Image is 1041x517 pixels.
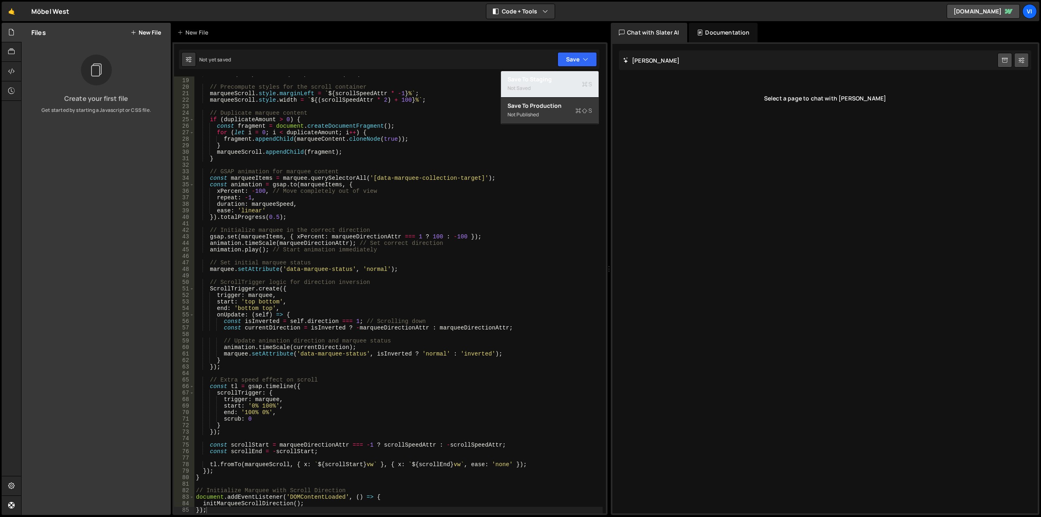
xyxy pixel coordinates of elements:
[623,57,679,64] h2: [PERSON_NAME]
[174,351,194,357] div: 61
[174,455,194,461] div: 77
[174,181,194,188] div: 35
[507,110,592,120] div: Not published
[174,448,194,455] div: 76
[174,403,194,409] div: 69
[174,175,194,181] div: 34
[174,279,194,286] div: 50
[174,194,194,201] div: 37
[174,253,194,260] div: 46
[174,103,194,110] div: 23
[31,28,46,37] h2: Files
[507,75,592,83] div: Save to Staging
[31,7,70,16] div: Möbel West
[174,220,194,227] div: 41
[174,377,194,383] div: 65
[174,318,194,325] div: 56
[174,390,194,396] div: 67
[619,82,1031,115] div: Select a page to chat with [PERSON_NAME]
[174,129,194,136] div: 27
[174,227,194,233] div: 42
[174,383,194,390] div: 66
[174,422,194,429] div: 72
[2,2,22,21] a: 🤙
[174,416,194,422] div: 71
[501,98,599,124] button: Save to ProductionS Not published
[131,29,161,36] button: New File
[507,102,592,110] div: Save to Production
[174,273,194,279] div: 49
[174,325,194,331] div: 57
[575,107,592,115] span: S
[174,487,194,494] div: 82
[174,331,194,338] div: 58
[174,468,194,474] div: 79
[174,168,194,175] div: 33
[558,52,597,67] button: Save
[174,500,194,507] div: 84
[174,142,194,149] div: 29
[174,207,194,214] div: 39
[174,240,194,247] div: 44
[174,136,194,142] div: 28
[174,338,194,344] div: 59
[174,429,194,435] div: 73
[174,97,194,103] div: 22
[174,84,194,90] div: 20
[28,95,164,102] h3: Create your first file
[174,344,194,351] div: 60
[174,299,194,305] div: 53
[174,260,194,266] div: 47
[174,286,194,292] div: 51
[174,162,194,168] div: 32
[174,370,194,377] div: 64
[174,266,194,273] div: 48
[174,305,194,312] div: 54
[947,4,1020,19] a: [DOMAIN_NAME]
[174,155,194,162] div: 31
[174,90,194,97] div: 21
[174,123,194,129] div: 26
[174,149,194,155] div: 30
[28,107,164,114] p: Get started by starting a Javascript or CSS file.
[174,364,194,370] div: 63
[582,80,592,88] span: S
[611,23,687,42] div: Chat with Slater AI
[177,28,211,37] div: New File
[486,4,555,19] button: Code + Tools
[174,188,194,194] div: 36
[174,292,194,299] div: 52
[174,494,194,500] div: 83
[174,110,194,116] div: 24
[174,442,194,448] div: 75
[174,214,194,220] div: 40
[501,71,599,98] button: Save to StagingS Not saved
[174,312,194,318] div: 55
[507,83,592,93] div: Not saved
[174,247,194,253] div: 45
[174,396,194,403] div: 68
[174,116,194,123] div: 25
[174,77,194,84] div: 19
[174,461,194,468] div: 78
[1022,4,1037,19] a: Vi
[174,233,194,240] div: 43
[174,201,194,207] div: 38
[174,435,194,442] div: 74
[174,474,194,481] div: 80
[174,357,194,364] div: 62
[199,56,231,63] div: Not yet saved
[689,23,758,42] div: Documentation
[174,481,194,487] div: 81
[174,507,194,513] div: 85
[174,409,194,416] div: 70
